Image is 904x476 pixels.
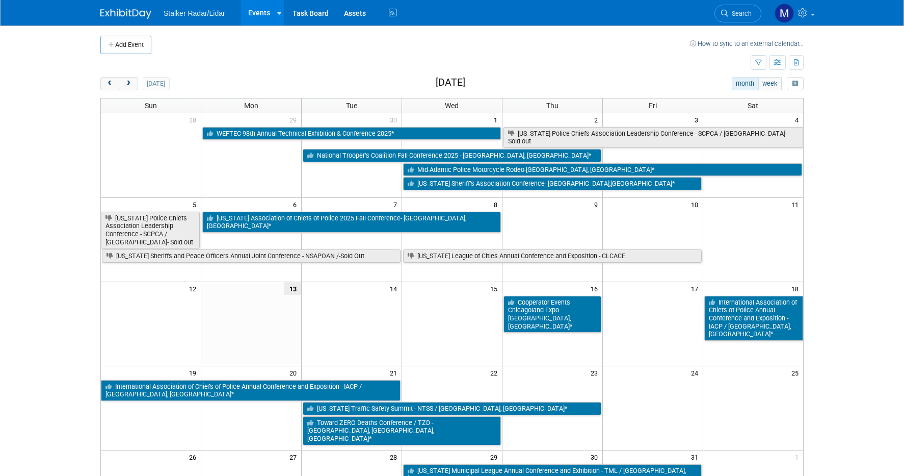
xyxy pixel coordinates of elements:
a: International Association of Chiefs of Police Annual Conference and Exposition - IACP / [GEOGRAPH... [704,296,803,341]
span: Stalker Radar/Lidar [164,9,225,17]
a: Mid-Atlantic Police Motorcycle Rodeo-[GEOGRAPHIC_DATA], [GEOGRAPHIC_DATA]* [403,163,802,177]
span: 13 [284,282,301,295]
span: Thu [546,102,559,110]
span: Sat [748,102,758,110]
a: National Trooper’s Coalition Fall Conference 2025 - [GEOGRAPHIC_DATA], [GEOGRAPHIC_DATA]* [303,149,601,162]
span: 24 [690,366,703,379]
span: 29 [288,113,301,126]
span: Sun [145,102,157,110]
button: next [119,77,138,90]
span: 31 [690,450,703,463]
img: ExhibitDay [100,9,151,19]
span: 29 [489,450,502,463]
span: 7 [392,198,402,211]
span: 25 [790,366,803,379]
span: Wed [445,102,459,110]
a: [US_STATE] Association of Chiefs of Police 2025 Fall Conference- [GEOGRAPHIC_DATA], [GEOGRAPHIC_D... [202,212,501,233]
a: [US_STATE] Traffic Safety Summit - NTSS / [GEOGRAPHIC_DATA], [GEOGRAPHIC_DATA]* [303,402,601,415]
span: 10 [690,198,703,211]
a: How to sync to an external calendar... [690,40,804,47]
a: [US_STATE] Sheriffs and Peace Officers Annual Joint Conference - NSAPOAN /-Sold Out [102,249,401,263]
span: 6 [292,198,301,211]
a: [US_STATE] Police Chiefs Association Leadership Conference - SCPCA / [GEOGRAPHIC_DATA]- Sold out [101,212,200,249]
span: 12 [188,282,201,295]
a: Cooperator Events Chicagoland Expo [GEOGRAPHIC_DATA],[GEOGRAPHIC_DATA]* [503,296,601,333]
a: [US_STATE] Police Chiefs Association Leadership Conference - SCPCA / [GEOGRAPHIC_DATA]- Sold out [503,127,803,148]
span: 16 [590,282,602,295]
span: 14 [389,282,402,295]
span: 27 [288,450,301,463]
a: [US_STATE] Sheriff’s Association Conference- [GEOGRAPHIC_DATA],[GEOGRAPHIC_DATA]* [403,177,702,190]
span: 17 [690,282,703,295]
a: International Association of Chiefs of Police Annual Conference and Exposition - IACP / [GEOGRAPH... [101,380,401,401]
img: Mark LaChapelle [775,4,794,23]
span: 20 [288,366,301,379]
span: Tue [346,102,357,110]
a: Search [714,5,761,22]
span: 4 [794,113,803,126]
span: 15 [489,282,502,295]
span: 26 [188,450,201,463]
span: 22 [489,366,502,379]
a: Toward ZERO Deaths Conference / TZD - [GEOGRAPHIC_DATA], [GEOGRAPHIC_DATA], [GEOGRAPHIC_DATA]* [303,416,501,445]
span: 5 [192,198,201,211]
span: 9 [593,198,602,211]
span: 19 [188,366,201,379]
span: Fri [649,102,657,110]
a: [US_STATE] League of Cities Annual Conference and Exposition - CLCACE [403,249,702,263]
span: 30 [590,450,602,463]
span: 3 [694,113,703,126]
span: 1 [794,450,803,463]
button: [DATE] [143,77,170,90]
span: 2 [593,113,602,126]
span: 28 [188,113,201,126]
span: 18 [790,282,803,295]
span: 8 [493,198,502,211]
a: WEFTEC 98th Annual Technical Exhibition & Conference 2025* [202,127,501,140]
span: 1 [493,113,502,126]
button: myCustomButton [787,77,804,90]
button: week [758,77,782,90]
span: 28 [389,450,402,463]
span: 30 [389,113,402,126]
span: Mon [244,102,258,110]
span: 21 [389,366,402,379]
h2: [DATE] [436,77,465,88]
span: 23 [590,366,602,379]
button: month [732,77,759,90]
button: prev [100,77,119,90]
span: Search [728,10,752,17]
span: 11 [790,198,803,211]
button: Add Event [100,36,151,54]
